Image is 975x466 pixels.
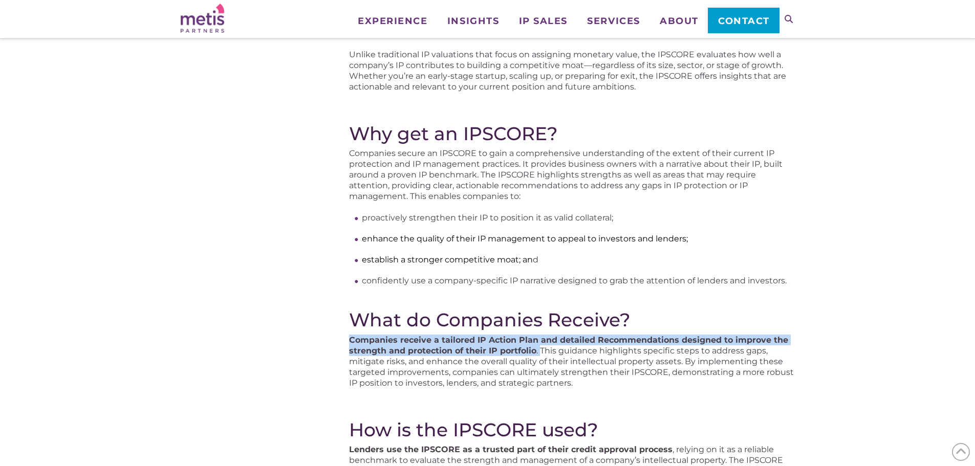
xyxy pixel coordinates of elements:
[952,443,970,461] span: Back to Top
[718,16,770,26] span: Contact
[349,123,794,144] h2: Why get an IPSCORE?
[362,212,794,223] li: proactively strengthen their IP to position it as valid collateral;
[362,234,688,243] span: enhance the quality of their IP management to appeal to investors and lenders;
[349,335,794,388] p: . This guidance highlights specific steps to address gaps, mitigate risks, and enhance the overal...
[349,445,673,454] strong: Lenders use the IPSCORE as a trusted part of their credit approval process
[362,254,794,265] li: d
[349,419,794,440] h2: How is the IPSCORE used?
[358,16,427,26] span: Experience
[349,309,794,330] h2: What do Companies Receive?
[349,148,794,202] p: Companies secure an IPSCORE to gain a comprehensive understanding of the extent of their current ...
[587,16,640,26] span: Services
[519,16,568,26] span: IP Sales
[362,275,794,286] li: confidently use a company-specific IP narrative designed to grab the attention of lenders and inv...
[708,8,779,33] a: Contact
[181,4,224,33] img: Metis Partners
[349,49,794,92] p: Unlike traditional IP valuations that focus on assigning monetary value, the IPSCORE evaluates ho...
[660,16,699,26] span: About
[362,255,533,264] span: establish a stronger competitive moat; an
[447,16,499,26] span: Insights
[349,335,788,356] strong: Companies receive a tailored IP Action Plan and detailed Recommendations designed to improve the ...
